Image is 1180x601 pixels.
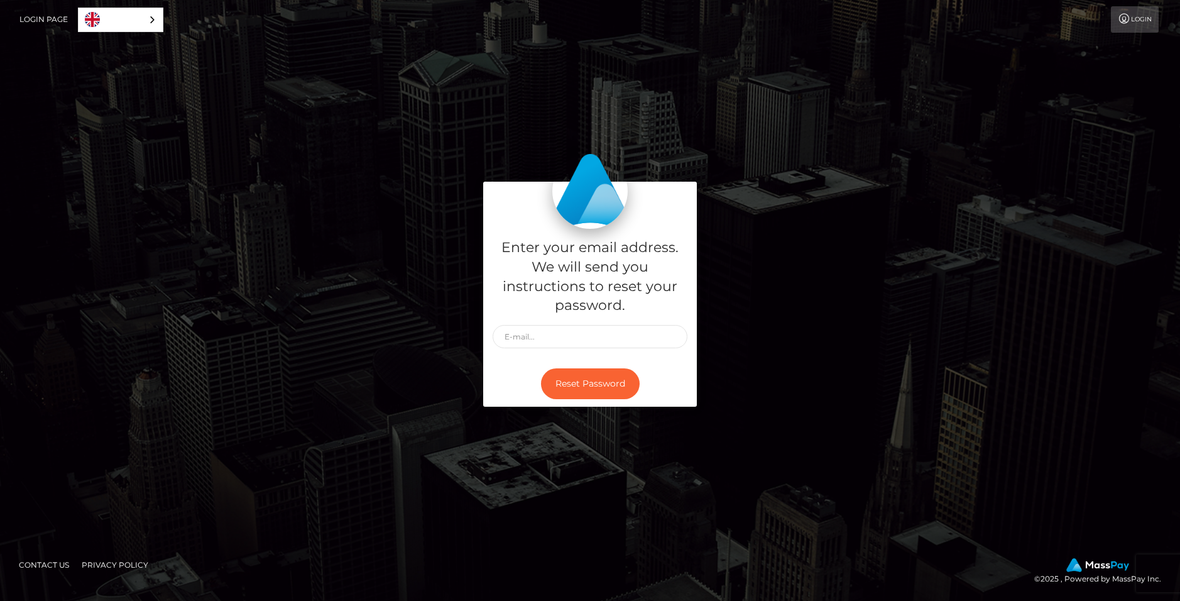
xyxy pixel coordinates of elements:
img: MassPay Login [552,153,628,229]
a: Privacy Policy [77,555,153,575]
h5: Enter your email address. We will send you instructions to reset your password. [493,238,687,316]
button: Reset Password [541,368,640,399]
a: Contact Us [14,555,74,575]
div: Language [78,8,163,32]
a: Login Page [19,6,68,33]
input: E-mail... [493,325,687,348]
a: English [79,8,163,31]
div: © 2025 , Powered by MassPay Inc. [1034,558,1171,586]
a: Login [1111,6,1159,33]
img: MassPay [1066,558,1129,572]
aside: Language selected: English [78,8,163,32]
